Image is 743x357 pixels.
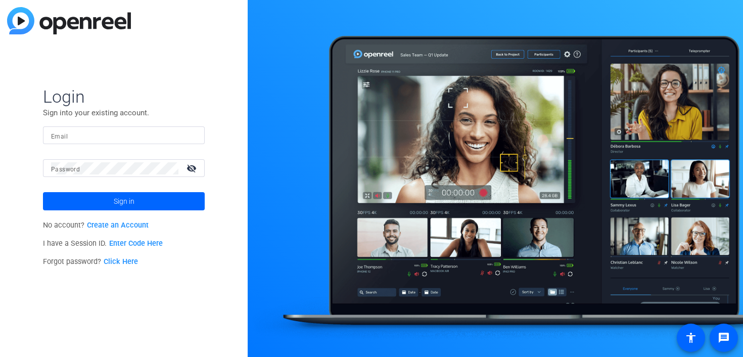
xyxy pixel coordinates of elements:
mat-icon: message [718,332,730,344]
a: Create an Account [87,221,149,230]
span: Forgot password? [43,257,138,266]
span: I have a Session ID. [43,239,163,248]
span: Login [43,86,205,107]
mat-icon: accessibility [685,332,697,344]
mat-label: Password [51,166,80,173]
span: No account? [43,221,149,230]
mat-label: Email [51,133,68,140]
p: Sign into your existing account. [43,107,205,118]
a: Click Here [104,257,138,266]
mat-icon: visibility_off [180,161,205,175]
span: Sign in [114,189,134,214]
img: blue-gradient.svg [7,7,131,34]
input: Enter Email Address [51,129,197,142]
button: Sign in [43,192,205,210]
a: Enter Code Here [109,239,163,248]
